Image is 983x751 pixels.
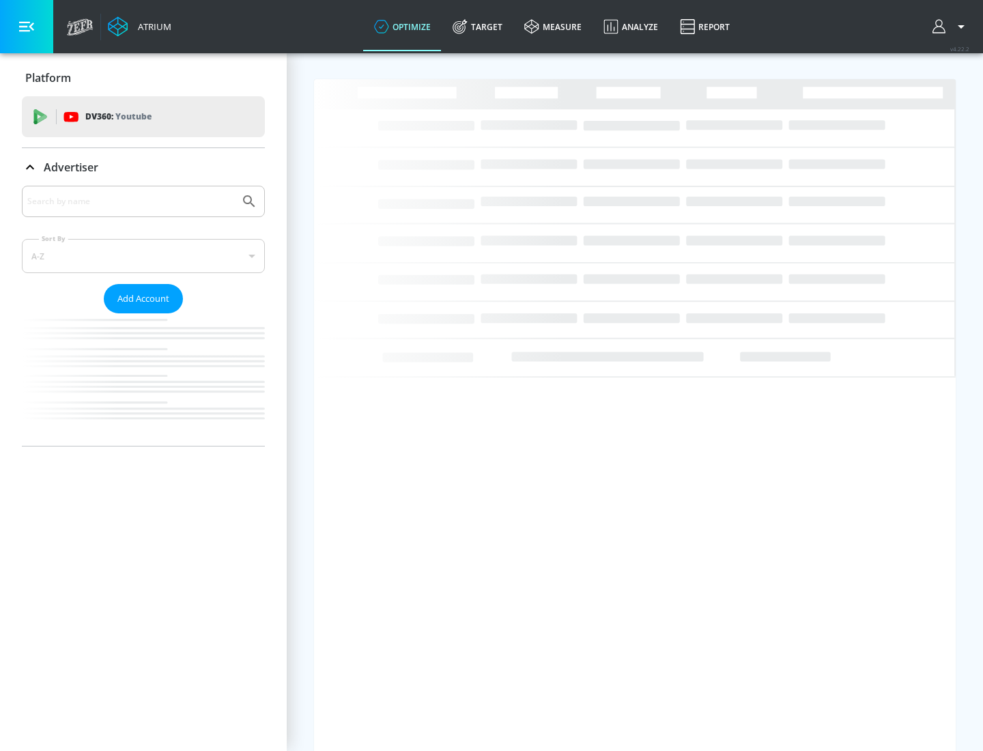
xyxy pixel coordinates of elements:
[22,186,265,446] div: Advertiser
[22,59,265,97] div: Platform
[44,160,98,175] p: Advertiser
[22,313,265,446] nav: list of Advertiser
[85,109,152,124] p: DV360:
[593,2,669,51] a: Analyze
[25,70,71,85] p: Platform
[950,45,969,53] span: v 4.22.2
[22,148,265,186] div: Advertiser
[27,193,234,210] input: Search by name
[669,2,741,51] a: Report
[513,2,593,51] a: measure
[442,2,513,51] a: Target
[104,284,183,313] button: Add Account
[22,239,265,273] div: A-Z
[363,2,442,51] a: optimize
[115,109,152,124] p: Youtube
[108,16,171,37] a: Atrium
[117,291,169,307] span: Add Account
[132,20,171,33] div: Atrium
[39,234,68,243] label: Sort By
[22,96,265,137] div: DV360: Youtube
